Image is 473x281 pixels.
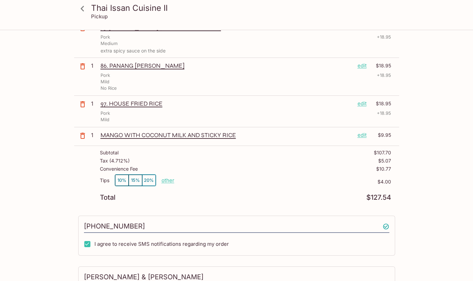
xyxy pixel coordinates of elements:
[115,175,129,186] button: 10%
[174,179,391,185] p: $4.00
[101,110,110,116] p: Pork
[371,131,391,139] p: $9.95
[162,177,174,183] button: other
[100,194,115,201] p: Total
[84,220,389,233] input: Enter phone number
[366,194,391,201] p: $127.54
[371,100,391,107] p: $18.95
[100,158,130,164] p: Tax ( 4.712% )
[101,131,352,139] p: MANGO WITH COCONUT MILK AND STICKY RICE
[101,100,352,107] p: 97. HOUSE FRIED RICE
[100,166,138,172] p: Convenience Fee
[91,131,98,139] p: 1
[101,34,110,40] p: Pork
[378,158,391,164] p: $5.07
[101,62,352,69] p: 86. PANANG [PERSON_NAME]
[358,131,367,139] p: edit
[101,40,117,47] p: Medium
[101,116,109,123] p: Mild
[101,85,117,91] p: No Rice
[101,48,391,53] p: extra spicy sauce on the side
[142,175,156,186] button: 20%
[374,150,391,155] p: $107.70
[91,62,98,69] p: 1
[91,3,394,13] h3: Thai Issan Cuisine II
[371,62,391,69] p: $18.95
[91,13,108,20] p: Pickup
[358,62,367,69] p: edit
[377,110,391,116] p: + 18.95
[100,178,109,183] p: Tips
[358,100,367,107] p: edit
[101,79,109,85] p: Mild
[376,166,391,172] p: $10.77
[91,100,98,107] p: 1
[94,241,229,247] span: I agree to receive SMS notifications regarding my order
[100,150,119,155] p: Subtotal
[101,72,110,79] p: Pork
[377,34,391,40] p: + 18.95
[377,72,391,79] p: + 18.95
[129,175,142,186] button: 15%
